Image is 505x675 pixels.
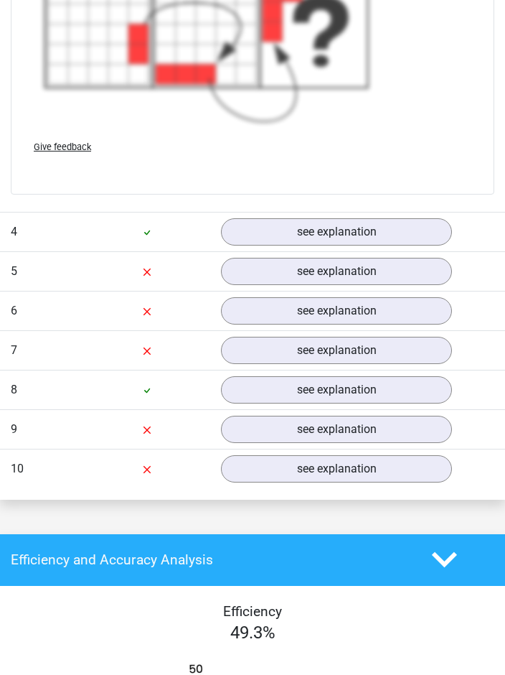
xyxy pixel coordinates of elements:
a: see explanation [221,218,452,246]
a: see explanation [221,455,452,483]
span: Give feedback [34,141,91,152]
span: 6 [11,304,17,317]
a: see explanation [221,376,452,404]
span: 49.3% [230,623,275,643]
h4: Efficiency [11,603,494,620]
span: 10 [11,462,24,475]
h4: Efficiency and Accuracy Analysis [11,551,410,568]
span: 9 [11,422,17,436]
span: 5 [11,264,17,278]
a: see explanation [221,258,452,285]
span: 7 [11,343,17,357]
span: 8 [11,383,17,396]
a: see explanation [221,416,452,443]
span: 4 [11,225,17,238]
a: see explanation [221,337,452,364]
a: see explanation [221,297,452,325]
